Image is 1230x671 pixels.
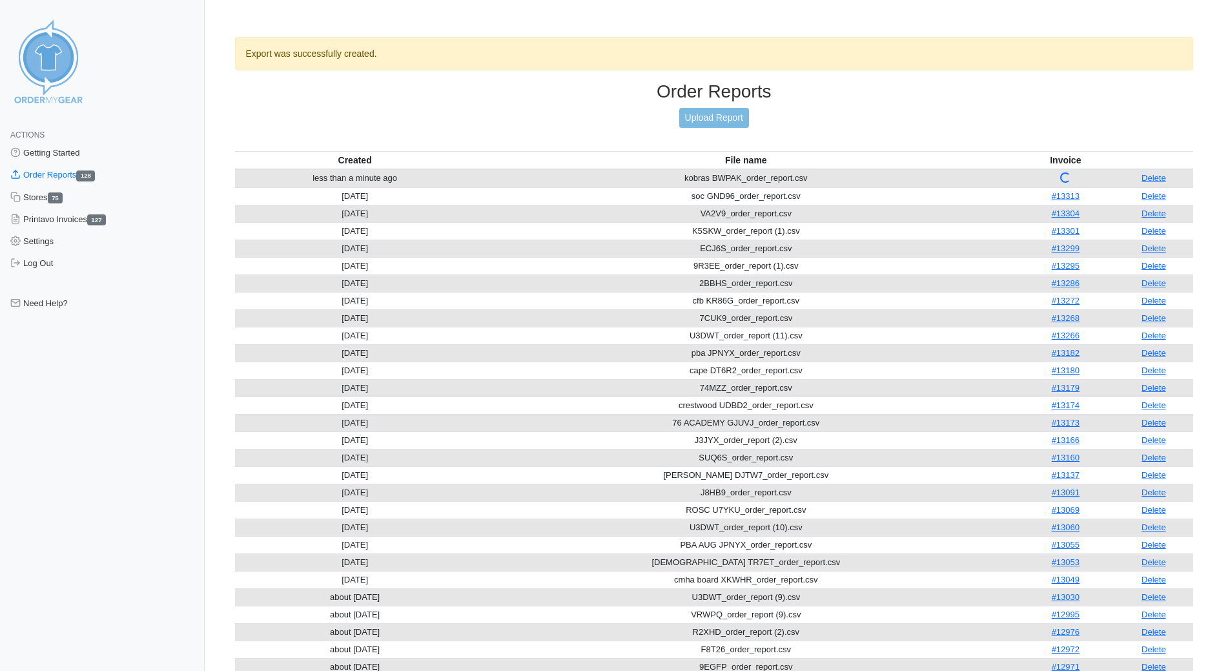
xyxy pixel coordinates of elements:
[1142,557,1166,567] a: Delete
[1142,278,1166,288] a: Delete
[1142,470,1166,480] a: Delete
[1052,418,1080,428] a: #13173
[1142,435,1166,445] a: Delete
[1052,383,1080,393] a: #13179
[235,151,475,169] th: Created
[1052,313,1080,323] a: #13268
[475,501,1017,519] td: ROSC U7YKU_order_report.csv
[475,553,1017,571] td: [DEMOGRAPHIC_DATA] TR7ET_order_report.csv
[235,623,475,641] td: about [DATE]
[475,397,1017,414] td: crestwood UDBD2_order_report.csv
[1142,418,1166,428] a: Delete
[1052,243,1080,253] a: #13299
[475,292,1017,309] td: cfb KR86G_order_report.csv
[475,187,1017,205] td: soc GND96_order_report.csv
[1142,522,1166,532] a: Delete
[1052,278,1080,288] a: #13286
[235,81,1194,103] h3: Order Reports
[235,466,475,484] td: [DATE]
[475,466,1017,484] td: [PERSON_NAME] DJTW7_order_report.csv
[235,519,475,536] td: [DATE]
[1142,575,1166,584] a: Delete
[235,222,475,240] td: [DATE]
[48,192,63,203] span: 75
[235,431,475,449] td: [DATE]
[1052,435,1080,445] a: #13166
[475,362,1017,379] td: cape DT6R2_order_report.csv
[1052,348,1080,358] a: #13182
[1052,505,1080,515] a: #13069
[475,327,1017,344] td: U3DWT_order_report (11).csv
[1142,348,1166,358] a: Delete
[475,431,1017,449] td: J3JYX_order_report (2).csv
[1142,540,1166,550] a: Delete
[1142,313,1166,323] a: Delete
[475,240,1017,257] td: ECJ6S_order_report.csv
[235,484,475,501] td: [DATE]
[235,187,475,205] td: [DATE]
[1142,645,1166,654] a: Delete
[87,214,106,225] span: 127
[235,257,475,274] td: [DATE]
[1052,575,1080,584] a: #13049
[475,536,1017,553] td: PBA AUG JPNYX_order_report.csv
[475,222,1017,240] td: K5SKW_order_report (1).csv
[475,484,1017,501] td: J8HB9_order_report.csv
[1052,610,1080,619] a: #12995
[1052,522,1080,532] a: #13060
[475,449,1017,466] td: SUQ6S_order_report.csv
[475,519,1017,536] td: U3DWT_order_report (10).csv
[1142,173,1166,183] a: Delete
[235,274,475,292] td: [DATE]
[475,309,1017,327] td: 7CUK9_order_report.csv
[1052,191,1080,201] a: #13313
[235,536,475,553] td: [DATE]
[475,344,1017,362] td: pba JPNYX_order_report.csv
[235,309,475,327] td: [DATE]
[1142,226,1166,236] a: Delete
[1052,261,1080,271] a: #13295
[475,606,1017,623] td: VRWPQ_order_report (9).csv
[235,379,475,397] td: [DATE]
[1052,453,1080,462] a: #13160
[1142,209,1166,218] a: Delete
[475,169,1017,188] td: kobras BWPAK_order_report.csv
[235,641,475,658] td: about [DATE]
[235,292,475,309] td: [DATE]
[76,170,95,181] span: 128
[1052,331,1080,340] a: #13266
[1052,296,1080,305] a: #13272
[235,240,475,257] td: [DATE]
[475,588,1017,606] td: U3DWT_order_report (9).csv
[475,205,1017,222] td: VA2V9_order_report.csv
[10,130,45,139] span: Actions
[1052,400,1080,410] a: #13174
[1142,366,1166,375] a: Delete
[1052,366,1080,375] a: #13180
[475,641,1017,658] td: F8T26_order_report.csv
[475,414,1017,431] td: 76 ACADEMY GJUVJ_order_report.csv
[475,379,1017,397] td: 74MZZ_order_report.csv
[1142,627,1166,637] a: Delete
[235,606,475,623] td: about [DATE]
[1052,470,1080,480] a: #13137
[1142,383,1166,393] a: Delete
[475,274,1017,292] td: 2BBHS_order_report.csv
[1142,505,1166,515] a: Delete
[1052,557,1080,567] a: #13053
[1142,488,1166,497] a: Delete
[1052,540,1080,550] a: #13055
[235,327,475,344] td: [DATE]
[1142,331,1166,340] a: Delete
[235,344,475,362] td: [DATE]
[235,588,475,606] td: about [DATE]
[1142,400,1166,410] a: Delete
[235,501,475,519] td: [DATE]
[475,151,1017,169] th: File name
[1052,592,1080,602] a: #13030
[235,397,475,414] td: [DATE]
[1052,209,1080,218] a: #13304
[235,571,475,588] td: [DATE]
[1142,610,1166,619] a: Delete
[235,414,475,431] td: [DATE]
